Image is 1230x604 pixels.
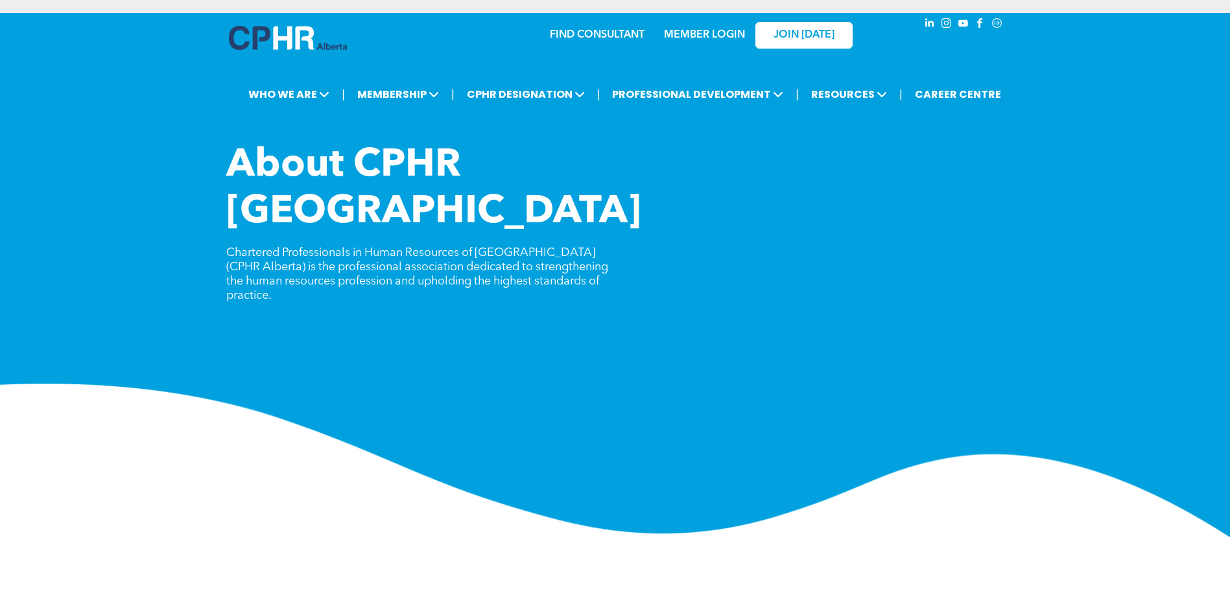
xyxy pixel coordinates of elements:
span: About CPHR [GEOGRAPHIC_DATA] [226,146,641,232]
li: | [342,81,345,108]
span: Chartered Professionals in Human Resources of [GEOGRAPHIC_DATA] (CPHR Alberta) is the professiona... [226,247,608,301]
span: PROFESSIONAL DEVELOPMENT [608,82,787,106]
a: JOIN [DATE] [755,22,853,49]
a: Social network [990,16,1004,34]
a: youtube [956,16,971,34]
li: | [796,81,799,108]
a: MEMBER LOGIN [664,30,745,40]
li: | [597,81,600,108]
li: | [451,81,455,108]
li: | [899,81,903,108]
img: A blue and white logo for cp alberta [229,26,347,50]
a: FIND CONSULTANT [550,30,645,40]
span: WHO WE ARE [244,82,333,106]
a: facebook [973,16,988,34]
span: JOIN [DATE] [774,29,834,41]
a: CAREER CENTRE [911,82,1005,106]
span: MEMBERSHIP [353,82,443,106]
a: linkedin [923,16,937,34]
span: RESOURCES [807,82,891,106]
a: instagram [940,16,954,34]
span: CPHR DESIGNATION [463,82,589,106]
